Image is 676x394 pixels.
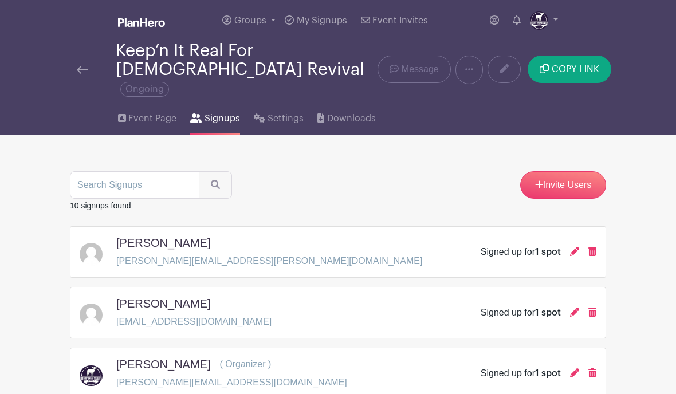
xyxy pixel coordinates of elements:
a: Downloads [317,98,375,135]
a: Event Page [118,98,176,135]
div: Keep’n It Real For [DEMOGRAPHIC_DATA] Revival [116,41,367,98]
span: Groups [234,16,266,25]
a: Settings [254,98,304,135]
img: Logo.JPG [530,11,548,30]
p: [PERSON_NAME][EMAIL_ADDRESS][PERSON_NAME][DOMAIN_NAME] [116,254,422,268]
div: Signed up for [481,367,561,380]
span: ( Organizer ) [219,359,271,369]
p: [PERSON_NAME][EMAIL_ADDRESS][DOMAIN_NAME] [116,376,347,389]
span: Ongoing [120,82,169,97]
span: 1 spot [535,308,561,317]
span: Event Page [128,112,176,125]
div: Signed up for [481,306,561,320]
small: 10 signups found [70,201,131,210]
span: COPY LINK [552,65,599,74]
div: Signed up for [481,245,561,259]
a: Signups [190,98,239,135]
button: COPY LINK [528,56,611,83]
img: default-ce2991bfa6775e67f084385cd625a349d9dcbb7a52a09fb2fda1e96e2d18dcdb.png [80,243,103,266]
h5: [PERSON_NAME] [116,297,210,310]
p: [EMAIL_ADDRESS][DOMAIN_NAME] [116,315,272,329]
span: 1 spot [535,247,561,257]
span: My Signups [297,16,347,25]
span: 1 spot [535,369,561,378]
h5: [PERSON_NAME] [116,236,210,250]
span: Settings [268,112,304,125]
img: Logo.JPG [80,365,103,387]
span: Event Invites [372,16,428,25]
a: Invite Users [520,171,606,199]
img: logo_white-6c42ec7e38ccf1d336a20a19083b03d10ae64f83f12c07503d8b9e83406b4c7d.svg [118,18,165,27]
span: Downloads [327,112,376,125]
span: Message [402,62,439,76]
img: back-arrow-29a5d9b10d5bd6ae65dc969a981735edf675c4d7a1fe02e03b50dbd4ba3cdb55.svg [77,66,88,74]
img: default-ce2991bfa6775e67f084385cd625a349d9dcbb7a52a09fb2fda1e96e2d18dcdb.png [80,304,103,326]
a: Message [378,56,450,83]
input: Search Signups [70,171,199,199]
span: Signups [205,112,240,125]
h5: [PERSON_NAME] [116,357,210,371]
